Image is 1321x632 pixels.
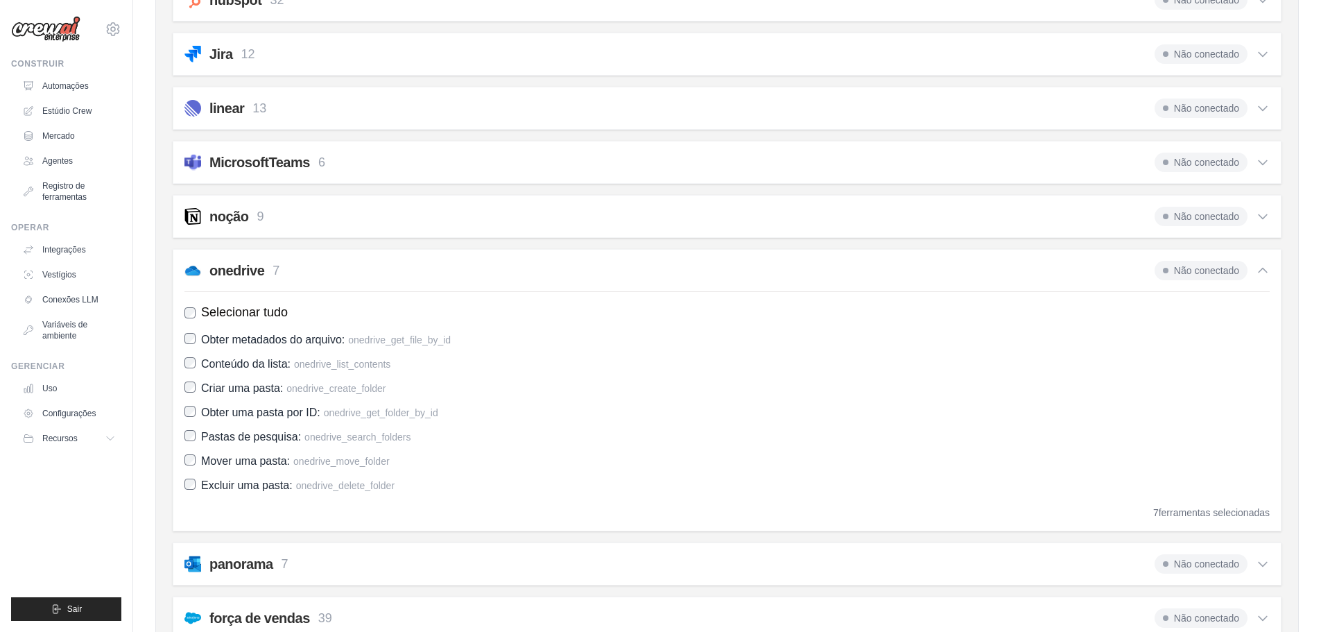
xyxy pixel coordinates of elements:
[42,81,89,91] font: Automações
[304,432,411,443] font: onedrive_search_folders
[67,604,82,614] font: Sair
[1174,613,1239,624] font: Não conectado
[294,359,390,370] font: onedrive_list_contents
[1174,103,1239,114] font: Não conectado
[17,264,121,286] a: Vestígios
[17,75,121,97] a: Automações
[11,223,49,232] font: Operar
[17,150,121,172] a: Agentes
[42,295,98,305] font: Conexões LLM
[184,556,201,572] img: outlook.svg
[17,402,121,425] a: Configurações
[184,430,196,441] input: Pastas de pesquisa: onedrive_search_folders
[42,181,87,202] font: Registro de ferramentas
[17,314,121,347] a: Variáveis ​​de ambiente
[209,46,233,62] font: Jira
[184,208,201,225] img: notion.svg
[17,289,121,311] a: Conexões LLM
[17,427,121,450] button: Recursos
[257,210,264,223] font: 9
[184,100,201,117] img: linear.svg
[324,407,438,418] font: onedrive_get_folder_by_id
[184,307,196,318] input: Selecionar tudo
[1174,211,1239,222] font: Não conectado
[293,456,390,467] font: onedrive_move_folder
[42,320,87,341] font: Variáveis ​​de ambiente
[273,264,279,277] font: 7
[252,101,266,115] font: 13
[201,382,283,394] font: Criar uma pasta:
[318,611,332,625] font: 39
[1159,507,1270,518] font: ferramentas selecionadas
[286,383,386,394] font: onedrive_create_folder
[42,156,73,166] font: Agentes
[1153,507,1159,518] font: 7
[209,155,310,170] font: MicrosoftTeams
[184,406,196,417] input: Obter uma pasta por ID: onedrive_get_folder_by_id
[17,125,121,147] a: Mercado
[184,333,196,344] input: Obter metadados do arquivo: onedrive_get_file_by_id
[184,46,201,62] img: jira.svg
[184,610,201,626] img: salesforce.svg
[1174,558,1239,570] font: Não conectado
[17,239,121,261] a: Integrações
[42,270,76,280] font: Vestígios
[184,357,196,368] input: Conteúdo da lista: onedrive_list_contents
[42,131,75,141] font: Mercado
[17,377,121,400] a: Uso
[1174,49,1239,60] font: Não conectado
[17,100,121,122] a: Estúdio Crew
[42,384,57,393] font: Uso
[42,409,96,418] font: Configurações
[209,610,310,626] font: força de vendas
[318,155,325,169] font: 6
[1174,157,1239,168] font: Não conectado
[42,106,92,116] font: Estúdio Crew
[201,455,290,467] font: Mover uma pasta:
[201,358,291,370] font: Conteúdo da lista:
[201,431,301,443] font: Pastas de pesquisa:
[201,334,345,345] font: Obter metadados do arquivo:
[348,334,451,345] font: onedrive_get_file_by_id
[184,154,201,171] img: microsoftTeams.svg
[42,434,78,443] font: Recursos
[1174,265,1239,276] font: Não conectado
[184,262,201,279] img: onedrive.svg
[11,59,64,69] font: Construir
[209,209,248,224] font: noção
[209,263,264,278] font: onedrive
[184,454,196,466] input: Mover uma pasta: onedrive_move_folder
[296,480,395,491] font: onedrive_delete_folder
[11,361,64,371] font: Gerenciar
[241,47,255,61] font: 12
[11,597,121,621] button: Sair
[209,556,273,572] font: panorama
[209,101,244,116] font: linear
[201,407,320,418] font: Obter uma pasta por ID:
[11,16,80,42] img: Logotipo
[17,175,121,208] a: Registro de ferramentas
[184,382,196,393] input: Criar uma pasta: onedrive_create_folder
[184,479,196,490] input: Excluir uma pasta: onedrive_delete_folder
[201,479,293,491] font: Excluir uma pasta:
[282,557,288,571] font: 7
[42,245,86,255] font: Integrações
[201,305,288,319] font: Selecionar tudo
